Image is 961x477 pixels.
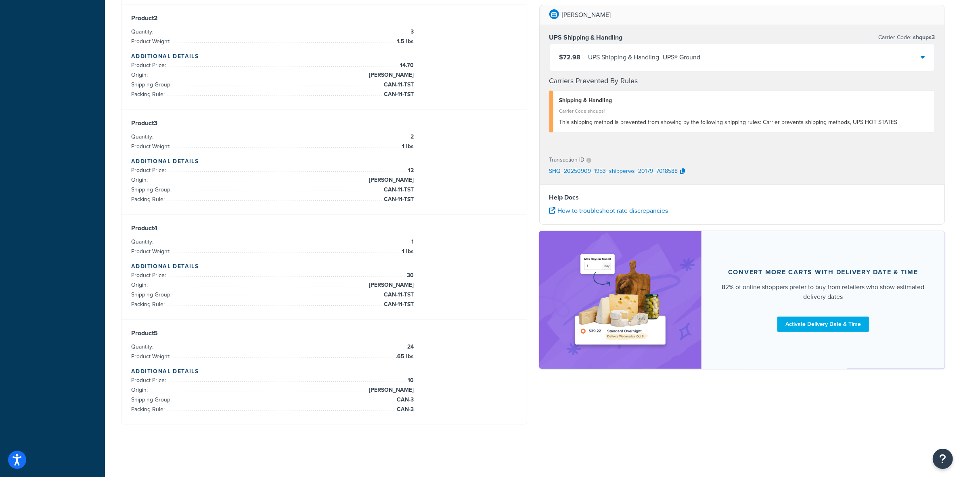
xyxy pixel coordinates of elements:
span: $72.98 [559,53,581,62]
span: Product Price: [131,271,168,279]
span: Shipping Group: [131,185,174,194]
span: Product Weight: [131,247,172,256]
span: Packing Rule: [131,405,167,414]
span: Origin: [131,281,150,289]
img: feature-image-ddt-36eae7f7280da8017bfb280eaccd9c446f90b1fe08728e4019434db127062ab4.png [570,243,671,357]
span: Quantity: [131,132,155,141]
span: This shipping method is prevented from showing by the following shipping rules: Carrier prevents ... [559,118,898,126]
span: .65 lbs [394,352,414,361]
span: 3 [408,27,414,37]
p: SHQ_20250909_1953_shipperws_20179_7018588 [549,166,678,178]
span: Quantity: [131,343,155,351]
h4: Additional Details [131,367,517,376]
div: Convert more carts with delivery date & time [728,268,918,276]
h3: UPS Shipping & Handling [549,34,623,42]
a: Activate Delivery Date & Time [777,317,869,332]
span: 30 [405,271,414,280]
span: Origin: [131,386,150,394]
span: Product Weight: [131,37,172,46]
span: CAN-3 [395,405,414,414]
p: [PERSON_NAME] [562,9,611,21]
span: 1 lbs [400,142,414,151]
span: CAN-11-TST [382,80,414,90]
h4: Additional Details [131,52,517,61]
h4: Carriers Prevented By Rules [549,76,935,86]
div: UPS Shipping & Handling - UPS® Ground [588,52,701,63]
span: Packing Rule: [131,195,167,204]
span: 1.5 lbs [395,37,414,46]
span: Product Price: [131,61,168,69]
span: 10 [406,376,414,385]
span: 14.70 [398,61,414,70]
span: [PERSON_NAME] [367,280,414,290]
span: Product Weight: [131,142,172,151]
span: [PERSON_NAME] [367,385,414,395]
h3: Product 5 [131,329,517,337]
span: Shipping Group: [131,80,174,89]
h4: Additional Details [131,157,517,166]
span: Shipping Group: [131,395,174,404]
span: Product Price: [131,376,168,385]
span: 1 lbs [400,247,414,256]
div: Carrier Code: shqups1 [559,105,929,117]
span: Packing Rule: [131,90,167,99]
span: 1 [409,237,414,247]
span: CAN-11-TST [382,195,414,204]
span: [PERSON_NAME] [367,70,414,80]
span: Quantity: [131,27,155,36]
span: Quantity: [131,237,155,246]
span: [PERSON_NAME] [367,175,414,185]
p: Transaction ID [549,154,585,166]
span: 24 [405,342,414,352]
span: Packing Rule: [131,300,167,309]
span: 2 [408,132,414,142]
span: CAN-11-TST [382,300,414,309]
span: shqups3 [911,33,935,42]
span: 12 [406,166,414,175]
div: 82% of online shoppers prefer to buy from retailers who show estimated delivery dates [721,282,925,302]
span: Shipping Group: [131,290,174,299]
span: CAN-3 [395,395,414,405]
h4: Help Docs [549,193,935,202]
span: CAN-11-TST [382,90,414,99]
h3: Product 2 [131,14,517,22]
h4: Additional Details [131,262,517,271]
span: Product Weight: [131,352,172,361]
span: Origin: [131,71,150,79]
a: How to troubleshoot rate discrepancies [549,206,668,215]
div: Shipping & Handling [559,95,929,106]
h3: Product 4 [131,224,517,232]
span: CAN-11-TST [382,290,414,300]
span: CAN-11-TST [382,185,414,195]
button: Open Resource Center [933,449,953,469]
h3: Product 3 [131,119,517,127]
p: Carrier Code: [878,32,935,43]
span: Product Price: [131,166,168,174]
span: Origin: [131,176,150,184]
